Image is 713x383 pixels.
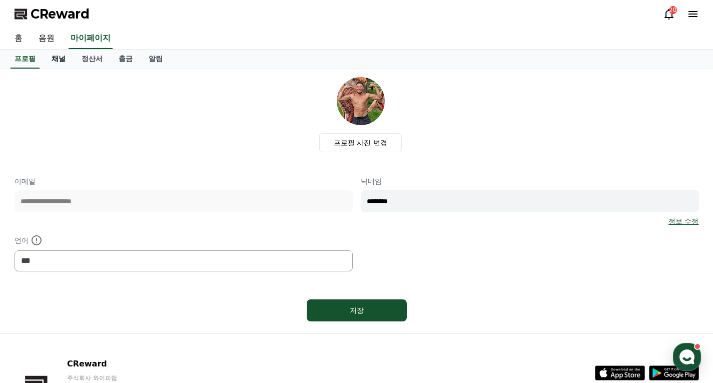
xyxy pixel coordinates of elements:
a: 출금 [111,50,141,69]
span: 대화 [92,315,104,323]
p: 닉네임 [361,176,699,186]
div: 20 [669,6,677,14]
a: 홈 [3,300,66,325]
label: 프로필 사진 변경 [319,133,402,152]
span: CReward [31,6,90,22]
a: 마이페이지 [69,28,113,49]
span: 설정 [155,315,167,323]
p: 언어 [15,234,353,246]
a: 정산서 [74,50,111,69]
a: 홈 [7,28,31,49]
span: 홈 [32,315,38,323]
a: 알림 [141,50,171,69]
a: 설정 [129,300,192,325]
button: 저장 [307,299,407,321]
a: 프로필 [11,50,40,69]
p: 이메일 [15,176,353,186]
a: CReward [15,6,90,22]
a: 음원 [31,28,63,49]
a: 채널 [44,50,74,69]
a: 20 [663,8,675,20]
img: profile_image [337,77,385,125]
div: 저장 [327,305,387,315]
p: CReward [67,358,189,370]
p: 주식회사 와이피랩 [67,374,189,382]
a: 정보 수정 [668,216,698,226]
a: 대화 [66,300,129,325]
